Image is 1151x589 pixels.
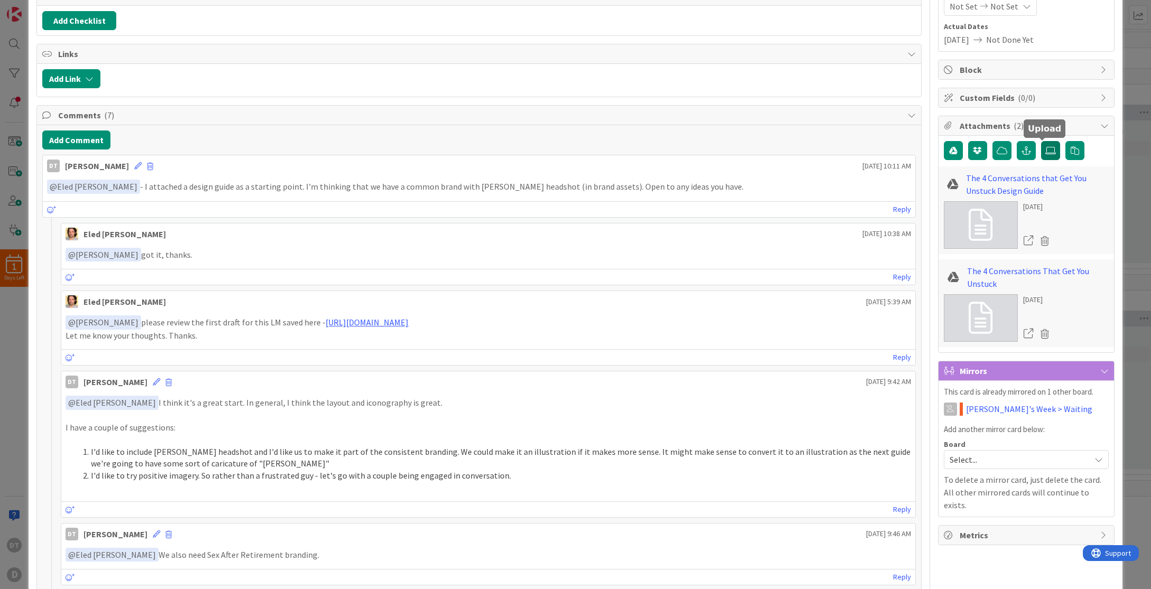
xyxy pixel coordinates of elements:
[862,161,911,172] span: [DATE] 10:11 AM
[326,317,409,328] a: [URL][DOMAIN_NAME]
[68,397,76,408] span: @
[893,203,911,216] a: Reply
[944,21,1109,32] span: Actual Dates
[83,295,166,308] div: Eled [PERSON_NAME]
[66,376,78,388] div: DT
[42,130,110,149] button: Add Comment
[68,317,138,328] span: [PERSON_NAME]
[862,228,911,239] span: [DATE] 10:38 AM
[66,248,911,262] p: got it, thanks.
[1014,120,1024,131] span: ( 2 )
[104,110,114,120] span: ( 7 )
[68,397,156,408] span: Eled [PERSON_NAME]
[58,48,902,60] span: Links
[1023,234,1035,248] a: Open
[50,181,57,192] span: @
[893,270,911,284] a: Reply
[66,528,78,540] div: DT
[42,69,100,88] button: Add Link
[944,33,969,46] span: [DATE]
[68,549,156,560] span: Eled [PERSON_NAME]
[58,109,902,121] span: Comments
[893,503,911,516] a: Reply
[47,180,911,194] p: - I attached a design guide as a starting point. I'm thinking that we have a common brand with [P...
[66,228,78,240] img: EC
[66,315,911,330] p: please review the first draft for this LM saved here -
[866,296,911,307] span: [DATE] 5:39 AM
[960,119,1095,132] span: Attachments
[986,33,1034,46] span: Not Done Yet
[950,452,1085,467] span: Select...
[78,446,911,470] li: I'd like to include [PERSON_NAME] headshot and I'd like us to make it part of the consistent bran...
[893,571,911,584] a: Reply
[66,548,911,562] p: We also need Sex After Retirement branding.
[966,172,1109,197] a: The 4 Conversations that Get You Unstuck Design Guide
[944,473,1109,511] p: To delete a mirror card, just delete the card. All other mirrored cards will continue to exists.
[66,330,911,342] p: Let me know your thoughts. Thanks.
[68,249,76,260] span: @
[944,386,1109,398] p: This card is already mirrored on 1 other board.
[1028,124,1061,134] h5: Upload
[83,228,166,240] div: Eled [PERSON_NAME]
[944,424,1109,436] p: Add another mirror card below:
[1023,201,1054,212] div: [DATE]
[960,529,1095,541] span: Metrics
[960,63,1095,76] span: Block
[960,364,1095,377] span: Mirrors
[47,160,60,172] div: DT
[83,528,147,540] div: [PERSON_NAME]
[966,403,1092,415] a: [PERSON_NAME]'s Week > Waiting
[68,249,138,260] span: [PERSON_NAME]
[65,160,129,172] div: [PERSON_NAME]
[960,91,1095,104] span: Custom Fields
[42,11,116,30] button: Add Checklist
[866,376,911,387] span: [DATE] 9:42 AM
[68,549,76,560] span: @
[68,317,76,328] span: @
[50,181,137,192] span: Eled [PERSON_NAME]
[66,396,911,410] p: I think it's a great start. In general, I think the layout and iconography is great.
[1023,327,1035,341] a: Open
[893,351,911,364] a: Reply
[1018,92,1035,103] span: ( 0/0 )
[66,422,911,434] p: I have a couple of suggestions:
[1023,294,1054,305] div: [DATE]
[967,265,1109,290] a: The 4 Conversations That Get You Unstuck
[78,470,911,482] li: I'd like to try positive imagery. So rather than a frustrated guy - let's go with a couple being ...
[866,528,911,539] span: [DATE] 9:46 AM
[66,295,78,308] img: EC
[22,2,48,14] span: Support
[944,441,966,448] span: Board
[83,376,147,388] div: [PERSON_NAME]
